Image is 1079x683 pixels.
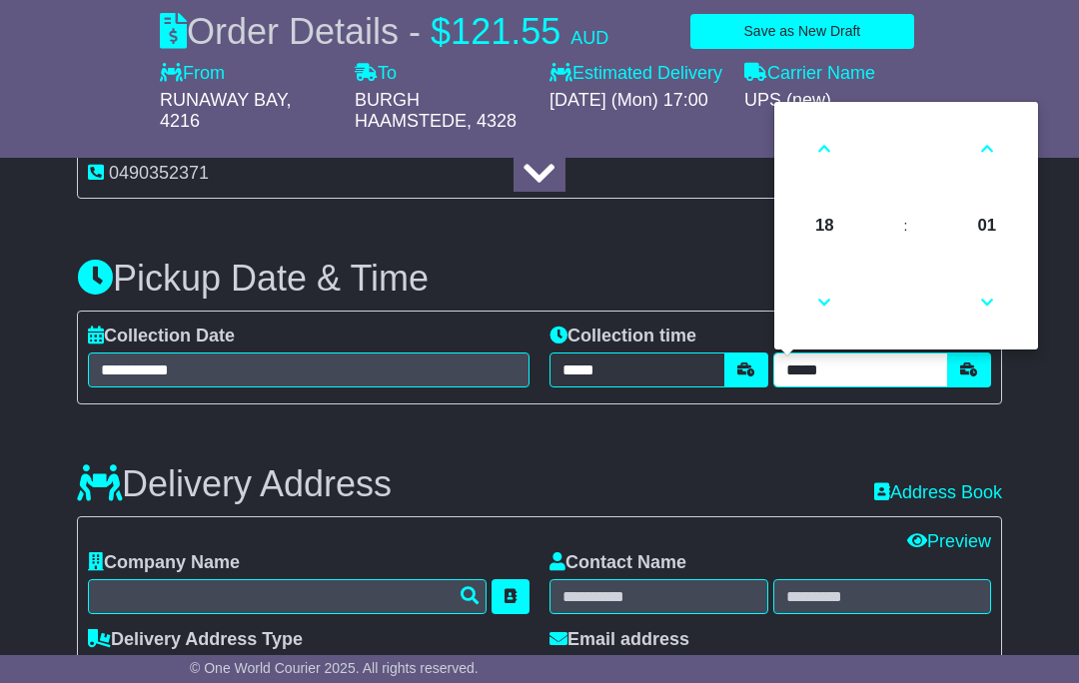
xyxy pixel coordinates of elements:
label: Company Name [88,552,240,574]
span: $ [431,11,451,52]
label: Contact Name [549,552,686,574]
span: 121.55 [451,11,560,52]
a: Decrement Minute [957,267,1016,339]
label: Estimated Delivery [549,63,724,85]
label: Delivery Address Type [88,629,303,651]
span: Pick Minute [960,199,1014,253]
span: © One World Courier 2025. All rights reserved. [190,660,479,676]
label: From [160,63,225,85]
span: RUNAWAY BAY [160,90,286,110]
h3: Delivery Address [77,464,392,504]
label: Email address [549,629,689,651]
a: Preview [907,531,991,551]
td: : [871,192,940,260]
label: Collection Date [88,326,235,347]
a: Address Book [874,482,1002,502]
span: , 4216 [160,90,291,132]
div: [DATE] (Mon) 17:00 [549,90,724,112]
span: , 4328 [467,111,517,131]
a: Increment Hour [795,113,854,185]
div: Order Details - [160,10,608,53]
div: UPS (new) [744,90,919,112]
button: Save as New Draft [690,14,914,49]
span: 0490352371 [109,163,209,183]
a: Decrement Hour [795,267,854,339]
span: BURGH HAAMSTEDE [355,90,467,132]
span: Pick Hour [797,199,851,253]
span: AUD [570,28,608,48]
label: Carrier Name [744,63,875,85]
a: Increment Minute [957,113,1016,185]
h3: Pickup Date & Time [77,259,1002,299]
label: To [355,63,397,85]
label: Collection time [549,326,696,347]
